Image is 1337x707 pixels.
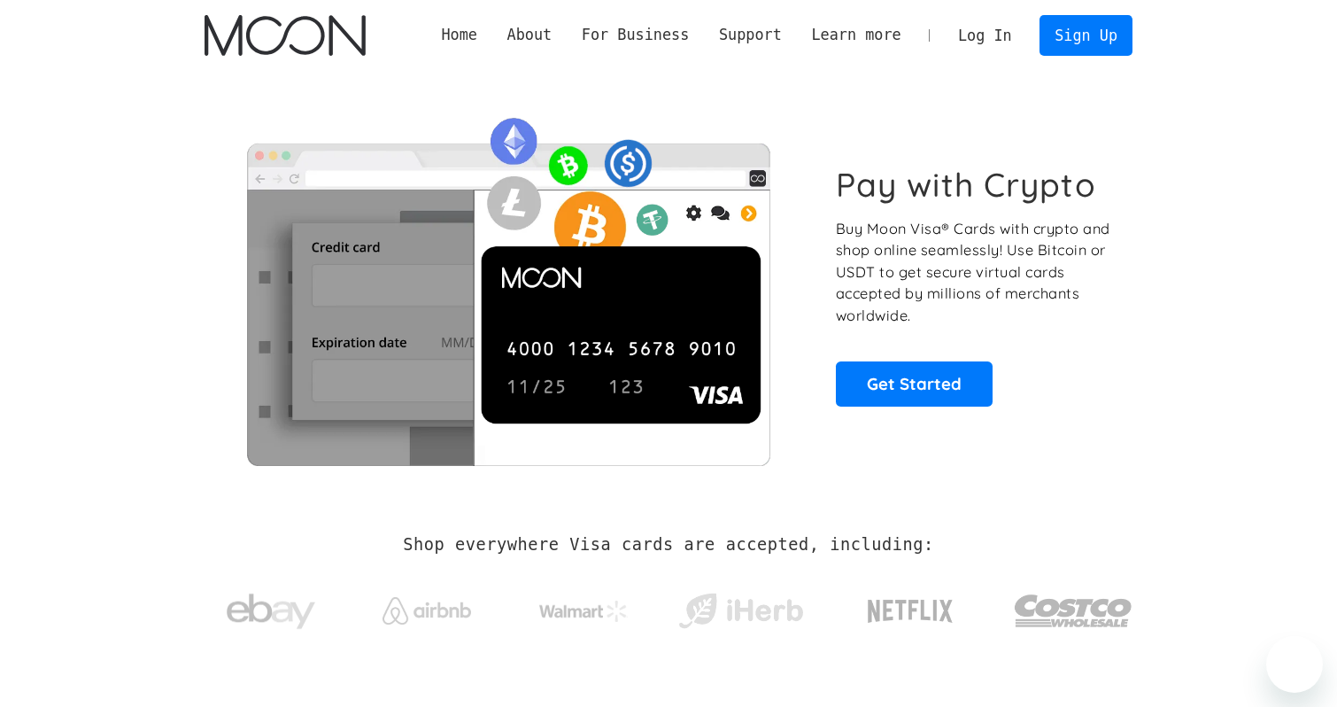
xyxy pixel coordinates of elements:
img: Costco [1014,578,1132,644]
div: For Business [567,24,704,46]
a: Log In [943,16,1026,55]
h1: Pay with Crypto [836,165,1096,205]
img: Netflix [866,589,954,633]
h2: Shop everywhere Visa cards are accepted, including: [403,535,933,555]
img: ebay [227,584,315,640]
a: ebay [205,566,336,649]
p: Buy Moon Visa® Cards with crypto and shop online seamlessly! Use Bitcoin or USDT to get secure vi... [836,218,1113,327]
div: Support [719,24,782,46]
div: About [492,24,567,46]
a: Netflix [831,571,990,642]
img: iHerb [675,588,807,634]
a: Get Started [836,361,993,406]
img: Walmart [539,601,628,622]
a: iHerb [675,571,807,643]
div: For Business [582,24,689,46]
a: Airbnb [361,579,493,633]
div: Learn more [797,24,916,46]
img: Moon Logo [205,15,365,56]
a: home [205,15,365,56]
a: Sign Up [1039,15,1132,55]
a: Walmart [518,583,650,631]
div: Learn more [811,24,900,46]
img: Moon Cards let you spend your crypto anywhere Visa is accepted. [205,105,811,465]
img: Airbnb [383,597,471,625]
div: About [507,24,553,46]
div: Support [704,24,796,46]
a: Costco [1014,560,1132,653]
a: Home [427,24,492,46]
iframe: Кнопка запуска окна обмена сообщениями [1266,636,1323,693]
